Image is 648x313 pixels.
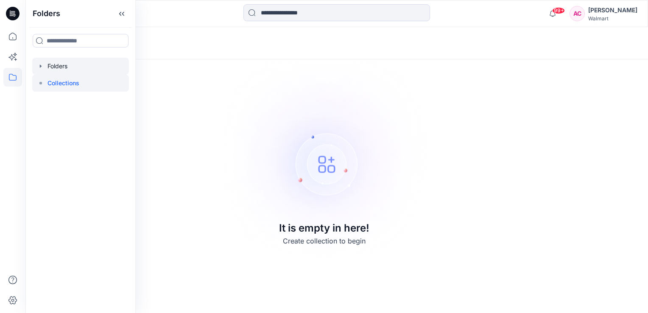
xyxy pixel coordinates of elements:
[279,220,369,235] p: It is empty in here!
[283,235,366,246] p: Create collection to begin
[206,38,442,275] img: Empty collections page
[552,7,565,14] span: 99+
[570,6,585,21] div: AC
[588,5,637,15] div: [PERSON_NAME]
[588,15,637,22] div: Walmart
[47,78,79,88] p: Collections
